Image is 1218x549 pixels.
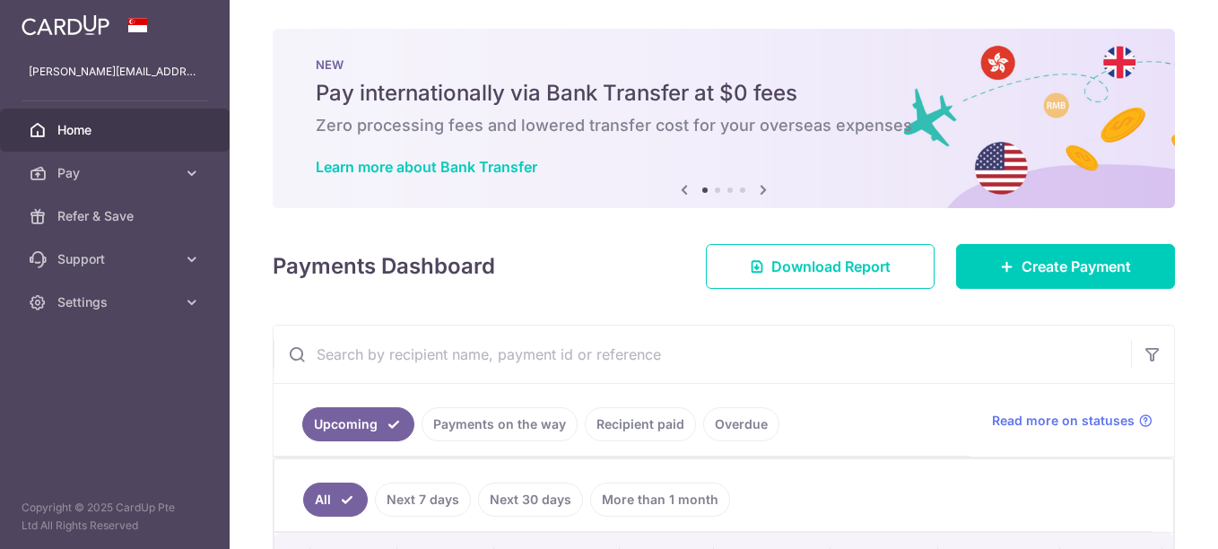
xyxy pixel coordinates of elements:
[771,256,891,277] span: Download Report
[316,158,537,176] a: Learn more about Bank Transfer
[316,57,1132,72] p: NEW
[57,250,176,268] span: Support
[22,14,109,36] img: CardUp
[1022,256,1131,277] span: Create Payment
[57,207,176,225] span: Refer & Save
[274,326,1131,383] input: Search by recipient name, payment id or reference
[422,407,578,441] a: Payments on the way
[303,483,368,517] a: All
[316,115,1132,136] h6: Zero processing fees and lowered transfer cost for your overseas expenses
[992,412,1135,430] span: Read more on statuses
[273,250,495,283] h4: Payments Dashboard
[375,483,471,517] a: Next 7 days
[992,412,1153,430] a: Read more on statuses
[703,407,779,441] a: Overdue
[273,29,1175,208] img: Bank transfer banner
[57,293,176,311] span: Settings
[316,79,1132,108] h5: Pay internationally via Bank Transfer at $0 fees
[956,244,1175,289] a: Create Payment
[585,407,696,441] a: Recipient paid
[590,483,730,517] a: More than 1 month
[706,244,935,289] a: Download Report
[29,63,201,81] p: [PERSON_NAME][EMAIL_ADDRESS][DOMAIN_NAME]
[478,483,583,517] a: Next 30 days
[57,164,176,182] span: Pay
[302,407,414,441] a: Upcoming
[57,121,176,139] span: Home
